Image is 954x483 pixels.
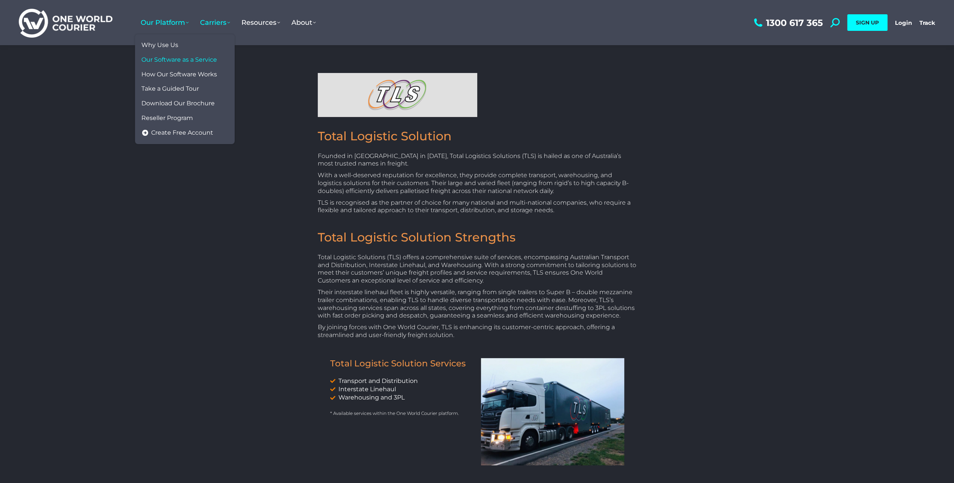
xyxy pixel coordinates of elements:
[141,100,215,108] span: Download Our Brochure
[752,18,823,27] a: 1300 617 365
[139,67,231,82] a: How Our Software Works
[318,229,637,245] h2: Total Logistic Solution Strengths
[141,18,189,27] span: Our Platform
[151,129,213,137] span: Create Free Account
[318,199,637,215] p: TLS is recognised as the partner of choice for many national and multi-national companies, who re...
[241,18,280,27] span: Resources
[141,41,178,49] span: Why Use Us
[318,172,637,195] p: With a well-deserved reputation for excellence, they provide complete transport, warehousing, and...
[194,11,236,34] a: Carriers
[19,8,112,38] img: One World Courier
[291,18,316,27] span: About
[481,358,624,466] img: B-Double-freight-truck total logistic solutions big truck
[856,19,879,26] span: SIGN UP
[318,128,637,144] h2: Total Logistic Solution
[236,11,286,34] a: Resources
[318,254,637,285] p: Total Logistic Solutions (TLS) offers a comprehensive suite of services, encompassing Australian ...
[139,38,231,53] a: Why Use Us
[330,358,473,369] h2: Total Logistic Solution Services
[919,19,935,26] a: Track
[847,14,887,31] a: SIGN UP
[337,393,405,402] span: Warehousing and 3PL
[286,11,322,34] a: About
[139,96,231,111] a: Download Our Brochure
[318,152,637,168] p: Founded in [GEOGRAPHIC_DATA] in [DATE], Total Logistics Solutions (TLS) is hailed as one of Austr...
[141,71,217,79] span: How Our Software Works
[135,11,194,34] a: Our Platform
[318,289,637,320] p: Their interstate linehaul fleet is highly versatile, ranging from single trailers to Super B – do...
[139,126,231,140] a: Create Free Account
[141,85,199,93] span: Take a Guided Tour
[139,111,231,126] a: Reseller Program
[337,385,396,393] span: Interstate Linehaul
[141,114,193,122] span: Reseller Program
[318,324,637,339] p: By joining forces with One World Courier, TLS is enhancing its customer-centric approach, offerin...
[141,56,217,64] span: Our Software as a Service
[139,53,231,67] a: Our Software as a Service
[200,18,230,27] span: Carriers
[139,82,231,96] a: Take a Guided Tour
[330,410,473,416] p: * Available services within the One World Courier platform.
[895,19,912,26] a: Login
[337,377,418,385] span: Transport and Distribution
